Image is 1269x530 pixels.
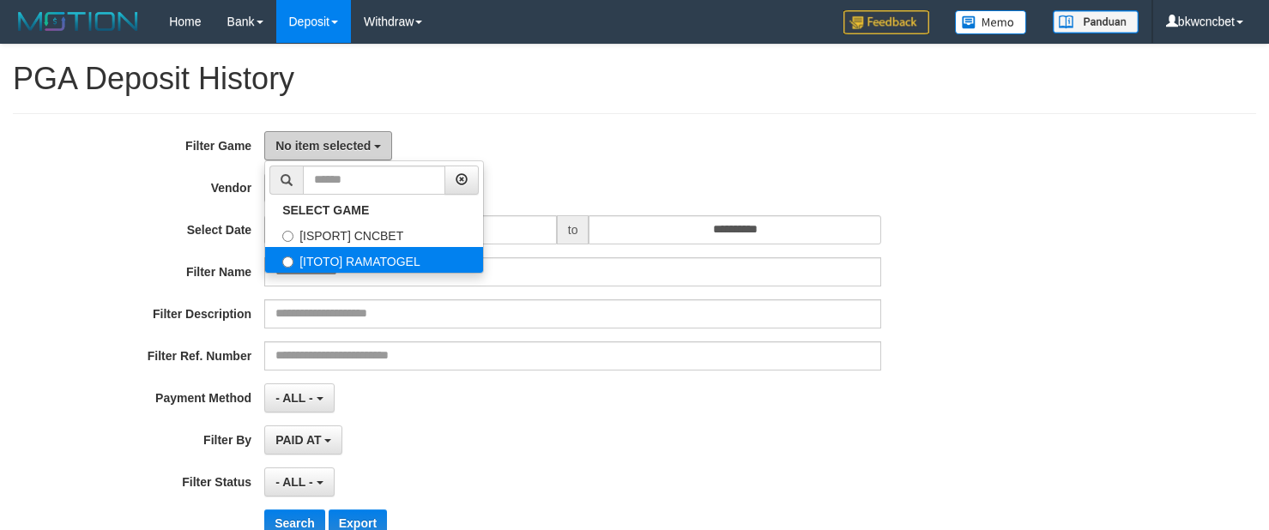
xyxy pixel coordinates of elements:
[275,475,313,489] span: - ALL -
[955,10,1027,34] img: Button%20Memo.svg
[264,425,342,455] button: PAID AT
[282,231,293,242] input: [ISPORT] CNCBET
[275,433,321,447] span: PAID AT
[13,62,1256,96] h1: PGA Deposit History
[265,221,483,247] label: [ISPORT] CNCBET
[264,131,392,160] button: No item selected
[264,467,334,497] button: - ALL -
[282,256,293,268] input: [ITOTO] RAMATOGEL
[282,203,369,217] b: SELECT GAME
[275,139,371,153] span: No item selected
[1053,10,1139,33] img: panduan.png
[275,391,313,405] span: - ALL -
[264,383,334,413] button: - ALL -
[557,215,589,244] span: to
[265,247,483,273] label: [ITOTO] RAMATOGEL
[13,9,143,34] img: MOTION_logo.png
[265,199,483,221] a: SELECT GAME
[843,10,929,34] img: Feedback.jpg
